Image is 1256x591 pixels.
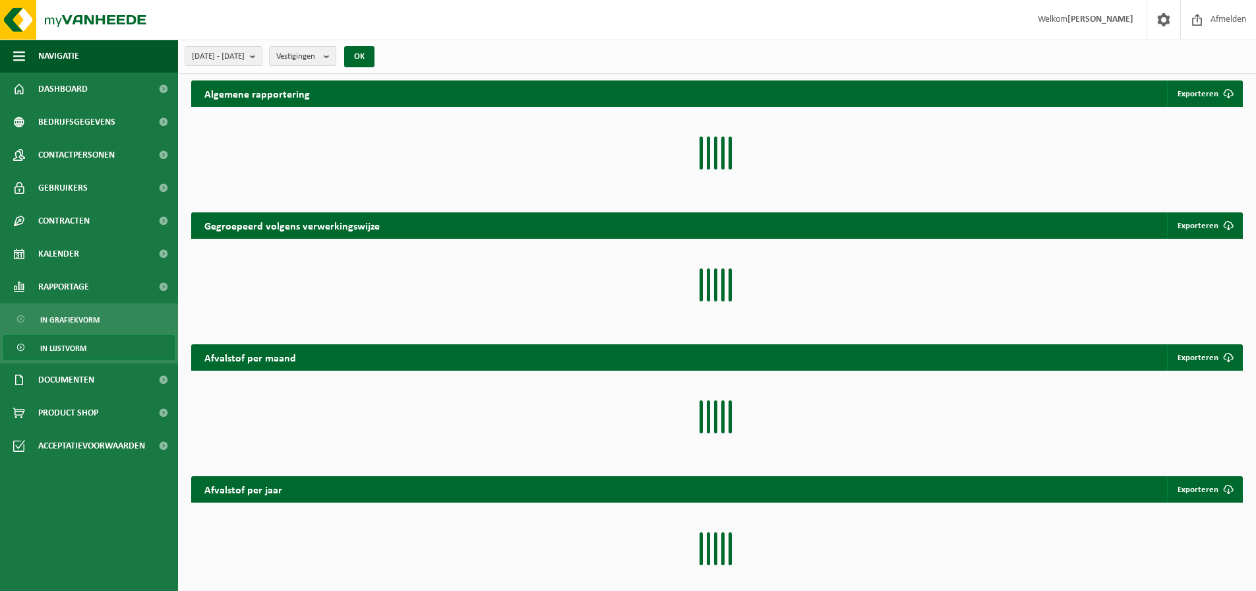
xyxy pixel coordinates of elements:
[191,476,295,502] h2: Afvalstof per jaar
[38,73,88,106] span: Dashboard
[38,396,98,429] span: Product Shop
[38,106,115,139] span: Bedrijfsgegevens
[1167,476,1241,503] a: Exporteren
[276,47,318,67] span: Vestigingen
[192,47,245,67] span: [DATE] - [DATE]
[1067,15,1133,24] strong: [PERSON_NAME]
[38,40,79,73] span: Navigatie
[191,212,393,238] h2: Gegroepeerd volgens verwerkingswijze
[40,336,86,361] span: In lijstvorm
[185,46,262,66] button: [DATE] - [DATE]
[191,344,309,370] h2: Afvalstof per maand
[38,139,115,171] span: Contactpersonen
[3,307,175,332] a: In grafiekvorm
[1167,344,1241,371] a: Exporteren
[38,270,89,303] span: Rapportage
[1167,80,1241,107] button: Exporteren
[40,307,100,332] span: In grafiekvorm
[38,237,79,270] span: Kalender
[191,80,323,107] h2: Algemene rapportering
[38,204,90,237] span: Contracten
[3,335,175,360] a: In lijstvorm
[38,171,88,204] span: Gebruikers
[1167,212,1241,239] a: Exporteren
[269,46,336,66] button: Vestigingen
[38,363,94,396] span: Documenten
[344,46,374,67] button: OK
[38,429,145,462] span: Acceptatievoorwaarden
